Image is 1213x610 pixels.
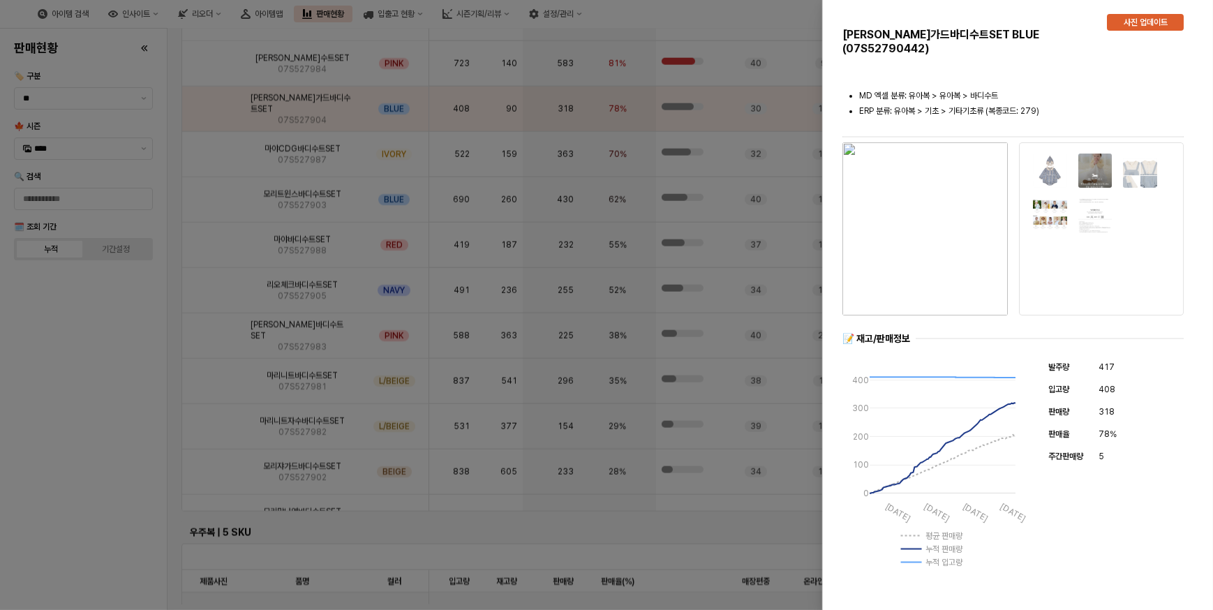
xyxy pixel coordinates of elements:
span: 5 [1099,449,1104,463]
h5: [PERSON_NAME]가드바디수트SET BLUE (07S52790442) [842,28,1096,56]
span: 78% [1099,427,1117,441]
span: 발주량 [1048,362,1069,372]
li: ERP 분류: 유아복 > 기초 > 기타기초류 (복종코드: 279) [859,105,1184,117]
span: 입고량 [1048,385,1069,394]
span: 주간판매량 [1048,452,1083,461]
span: 417 [1099,360,1115,374]
span: 318 [1099,405,1115,419]
p: 사진 업데이트 [1124,17,1168,28]
span: 판매량 [1048,407,1069,417]
div: 📝 재고/판매정보 [842,332,910,345]
li: MD 엑셀 분류: 유아복 > 유아복 > 바디수트 [859,89,1184,102]
span: 판매율 [1048,429,1069,439]
button: 사진 업데이트 [1107,14,1184,31]
span: 408 [1099,382,1115,396]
